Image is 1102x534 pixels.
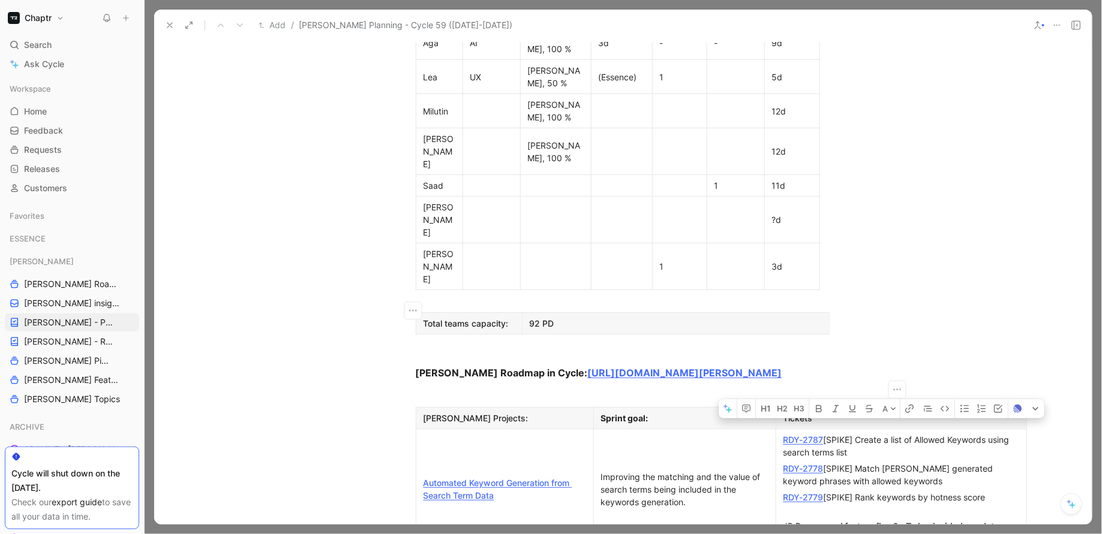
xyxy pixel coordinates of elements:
[601,413,648,423] strong: Sprint goal:
[424,412,586,424] div: [PERSON_NAME] Projects:
[714,179,757,192] div: 1
[5,160,139,178] a: Releases
[5,352,139,370] a: [PERSON_NAME] Pipeline
[5,10,67,26] button: ChaptrChaptr
[5,333,139,351] a: [PERSON_NAME] - REFINEMENTS
[299,18,512,32] span: [PERSON_NAME] Planning - Cycle 59 ([DATE]-[DATE])
[52,497,102,507] a: export guide
[424,478,572,500] a: Automated Keyword Generation from Search Term Data
[5,230,139,248] div: ESSENCE
[772,105,812,117] div: 12d
[660,71,699,83] div: 1
[5,252,139,408] div: [PERSON_NAME][PERSON_NAME] Roadmap - open items[PERSON_NAME] insights[PERSON_NAME] - PLANNINGS[PE...
[772,71,812,83] div: 5d
[424,248,455,285] div: [PERSON_NAME]
[5,294,139,312] a: [PERSON_NAME] insights
[424,37,455,49] div: Aga
[24,278,119,290] span: [PERSON_NAME] Roadmap - open items
[783,412,1019,424] div: Tickets
[424,179,455,192] div: Saad
[5,36,139,54] div: Search
[24,57,64,71] span: Ask Cycle
[601,470,768,508] div: Improving the matching and the value of search terms being included in the keywords generation.
[11,495,133,524] div: Check our to save all your data in time.
[5,179,139,197] a: Customers
[291,18,294,32] span: /
[783,435,824,445] a: RDY-2787
[772,145,812,158] div: 12d
[24,444,126,455] span: ARCHIVE - [PERSON_NAME] Pipeline
[714,37,757,49] div: -
[783,463,824,473] a: RDY-2778
[470,37,513,49] div: AI
[24,316,115,328] span: [PERSON_NAME] - PLANNINGS
[528,64,584,89] div: [PERSON_NAME], 50 %
[528,30,584,55] div: [PERSON_NAME], 100 %
[256,18,289,32] button: Add
[10,233,46,245] span: ESSENCE
[24,297,122,309] span: [PERSON_NAME] insights
[424,71,455,83] div: Lea
[5,122,139,140] a: Feedback
[10,83,51,95] span: Workspace
[5,371,139,389] a: [PERSON_NAME] Features
[660,260,699,273] div: 1
[24,163,60,175] span: Releases
[5,141,139,159] a: Requests
[783,462,1019,487] div: [SPIKE] Match [PERSON_NAME] generated keyword phrases with allowed keywords
[10,255,74,267] span: [PERSON_NAME]
[25,13,52,23] h1: Chaptr
[772,213,812,226] div: ?d
[5,418,139,436] div: ARCHIVE
[5,230,139,251] div: ESSENCE
[588,367,782,379] a: [URL][DOMAIN_NAME][PERSON_NAME]
[530,317,822,330] div: 92 PD
[772,37,812,49] div: 9d
[783,433,1019,458] div: [SPIKE] Create a list of Allowed Keywords using search terms list
[8,12,20,24] img: Chaptr
[5,275,139,293] a: [PERSON_NAME] Roadmap - open items
[5,418,139,478] div: ARCHIVEARCHIVE - [PERSON_NAME] PipelineARCHIVE - Noa Pipeline
[11,466,133,495] div: Cycle will shut down on the [DATE].
[470,71,513,83] div: UX
[5,252,139,270] div: [PERSON_NAME]
[424,201,455,239] div: [PERSON_NAME]
[24,336,116,348] span: [PERSON_NAME] - REFINEMENTS
[24,374,123,386] span: [PERSON_NAME] Features
[660,37,699,49] div: -
[5,390,139,408] a: [PERSON_NAME] Topics
[24,105,47,117] span: Home
[24,355,112,367] span: [PERSON_NAME] Pipeline
[5,102,139,120] a: Home
[5,441,139,458] a: ARCHIVE - [PERSON_NAME] Pipeline
[10,421,44,433] span: ARCHIVE
[783,492,824,502] a: RDY-2779
[24,38,52,52] span: Search
[416,367,588,379] strong: [PERSON_NAME] Roadmap in Cycle:
[772,179,812,192] div: 11d
[424,317,515,330] div: Total teams capacity:
[24,144,62,156] span: Requests
[5,313,139,331] a: [PERSON_NAME] - PLANNINGS
[783,491,1019,503] div: [SPIKE] Rank keywords by hotness score
[528,139,584,164] div: [PERSON_NAME], 100 %
[5,207,139,225] div: Favorites
[599,71,645,83] div: (Essence)
[424,105,455,117] div: Milutin
[5,55,139,73] a: Ask Cycle
[528,98,584,123] div: [PERSON_NAME], 100 %
[10,210,44,222] span: Favorites
[424,132,455,170] div: [PERSON_NAME]
[24,393,120,405] span: [PERSON_NAME] Topics
[24,125,63,137] span: Feedback
[772,260,812,273] div: 3d
[24,182,67,194] span: Customers
[5,80,139,98] div: Workspace
[599,37,645,49] div: 3d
